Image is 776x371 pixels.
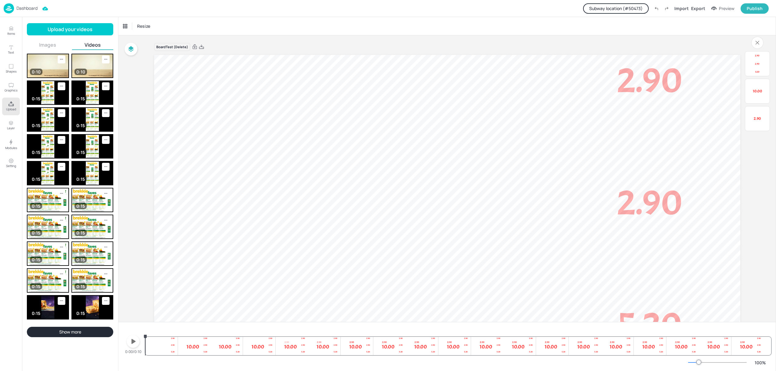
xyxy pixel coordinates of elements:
span: 2.90 [464,344,468,346]
div: Remove image [58,270,65,278]
span: 2.90 [204,337,207,339]
button: Text [2,41,20,59]
div: 0:15 [74,122,87,129]
div: 0:15 [30,176,42,182]
div: 0:15 [30,95,42,102]
button: Preview [708,4,738,13]
img: 2025-05-28-174839879847127inlqmozwe.jpeg [72,81,113,104]
span: 5.20 [399,351,403,353]
span: 2.90 [610,341,615,344]
p: Text [8,50,14,55]
p: Modules [5,146,17,150]
span: 2.90 [171,344,175,346]
span: 2.90 [708,341,712,344]
div: 0:15 [30,256,42,263]
span: 2.90 [497,344,500,346]
div: Remove image [102,297,110,305]
button: Layer [2,116,20,134]
p: Graphics [5,88,17,92]
div: 0:15 [74,230,87,236]
span: 2.90 [431,337,435,339]
span: 2.90 [757,337,761,339]
div: Remove image [102,82,110,90]
span: 2.90 [171,337,175,339]
span: 5.20 [236,351,240,353]
div: 0:15 [74,149,87,155]
img: 2025-05-28-1748397051828g9bwqvbej4.jpeg [72,215,113,238]
div: 0:10 [30,69,42,75]
button: Items [2,22,20,40]
div: 0:15 [30,230,42,236]
span: 2.90 [617,57,682,103]
span: 5.20 [618,301,682,348]
span: 10.00 [740,343,752,350]
span: 10.00 [642,343,655,350]
span: 5.20 [529,351,533,353]
span: 2.90 [204,344,207,346]
span: 2.90 [350,341,354,344]
span: 10.00 [707,343,720,350]
span: 5.20 [269,351,272,353]
span: 2.90 [627,337,630,339]
span: 2.90 [755,54,760,57]
label: Undo (Ctrl + Z) [651,3,662,14]
span: 5.20 [757,351,761,353]
span: 5.20 [301,351,305,353]
span: 5.20 [464,351,468,353]
img: 2025-05-28-1748398180332ulwnsnfv1xa.jpeg [72,162,113,185]
button: Subway location (#50473) [583,3,649,14]
span: 2.90 [480,341,484,344]
span: 2.90 [562,337,565,339]
span: 10.00 [512,343,524,350]
button: Images [27,41,68,48]
div: 100 % [753,359,767,366]
span: 5.20 [594,351,598,353]
span: 5.20 [171,351,175,353]
span: 2.90 [317,341,322,344]
img: logo-86c26b7e.jpg [4,3,14,13]
span: 2.90 [269,337,272,339]
p: Layer [7,126,15,130]
button: Videos [72,41,114,48]
span: 2.90 [757,344,761,346]
div: 0:15 [74,256,87,263]
span: 2.90 [464,337,468,339]
button: Modules [2,135,20,153]
span: 2.90 [366,344,370,346]
div: Remove image [102,109,110,117]
img: 2025-05-28-1748397075930ad2poawhtp.jpeg [27,215,68,238]
img: 2025-05-28-1748396610760fkqqz6di4ph.jpeg [72,269,113,292]
div: Remove image [58,243,65,251]
p: Dashboard [16,6,38,10]
div: Remove image [102,243,110,251]
div: Preview [719,5,734,12]
span: 2.90 [578,341,582,344]
span: 2.90 [399,344,403,346]
div: 0:15 [74,95,87,102]
div: Remove image [58,190,65,198]
span: 2.90 [269,344,272,346]
span: 2.90 [366,337,370,339]
div: Import [674,5,689,12]
div: Remove image [58,82,65,90]
span: 10.00 [577,343,589,350]
span: 2.90 [301,344,305,346]
span: 2.90 [740,341,745,344]
div: 0:10 [74,69,87,75]
svg: 0.00s [143,334,148,339]
div: Remove image [58,297,65,305]
span: 2.90 [415,341,419,344]
div: 0:15 [74,203,87,209]
div: 0:15 [74,176,87,182]
span: Resize [136,23,151,29]
span: 5.20 [724,351,728,353]
button: Upload your videos [27,23,113,35]
p: Setting [6,164,16,168]
div: Remove image [58,109,65,117]
span: 10.00 [675,343,687,350]
span: 5.20 [692,351,696,353]
div: Remove image [102,163,110,171]
span: 2.90 [334,344,338,346]
div: Remove image [58,163,65,171]
span: 2.90 [512,341,517,344]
